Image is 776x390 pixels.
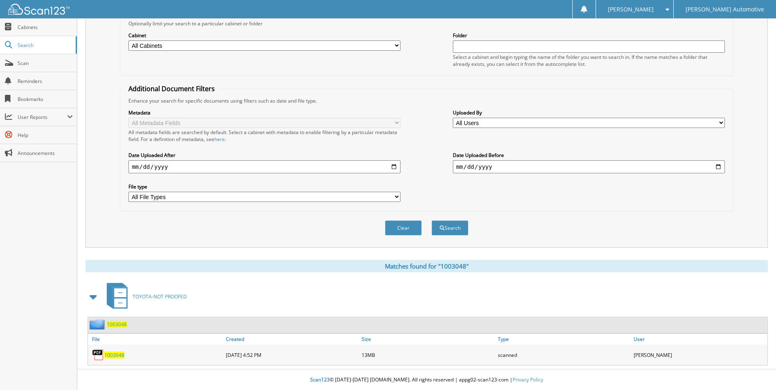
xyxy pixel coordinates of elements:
label: Date Uploaded Before [453,152,725,159]
a: Size [360,334,495,345]
input: start [128,160,400,173]
a: 1003048 [104,352,124,359]
div: [PERSON_NAME] [632,347,767,363]
span: [PERSON_NAME] Automotive [686,7,764,12]
label: Folder [453,32,725,39]
span: [PERSON_NAME] [608,7,654,12]
a: here [214,136,225,143]
label: Date Uploaded After [128,152,400,159]
span: User Reports [18,114,67,121]
div: Enhance your search for specific documents using filters such as date and file type. [124,97,729,104]
legend: Additional Document Filters [124,84,219,93]
div: scanned [496,347,632,363]
img: scan123-logo-white.svg [8,4,70,15]
div: Optionally limit your search to a particular cabinet or folder [124,20,729,27]
label: Uploaded By [453,109,725,116]
span: Reminders [18,78,73,85]
a: Privacy Policy [513,376,543,383]
label: File type [128,183,400,190]
div: © [DATE]-[DATE] [DOMAIN_NAME]. All rights reserved | appg02-scan123-com | [77,370,776,390]
span: Scan [18,60,73,67]
a: 1003048 [107,321,127,328]
span: Announcements [18,150,73,157]
span: Cabinets [18,24,73,31]
div: [DATE] 4:52 PM [224,347,360,363]
a: Created [224,334,360,345]
a: TOYOTA-NOT PROOFED [102,280,187,313]
div: Select a cabinet and begin typing the name of the folder you want to search in. If the name match... [453,54,725,67]
div: All metadata fields are searched by default. Select a cabinet with metadata to enable filtering b... [128,129,400,143]
a: File [88,334,224,345]
a: Type [496,334,632,345]
span: Search [18,42,72,49]
button: Search [432,220,468,235]
div: 13MB [360,347,495,363]
iframe: Chat Widget [735,351,776,390]
img: folder2.png [90,319,107,329]
img: PDF.png [92,349,104,361]
span: Scan123 [310,376,330,383]
span: Help [18,132,73,139]
label: Metadata [128,109,400,116]
button: Clear [385,220,422,235]
a: User [632,334,767,345]
span: TOYOTA-NOT PROOFED [133,293,187,300]
div: Matches found for "1003048" [85,260,768,272]
label: Cabinet [128,32,400,39]
span: Bookmarks [18,96,73,103]
input: end [453,160,725,173]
